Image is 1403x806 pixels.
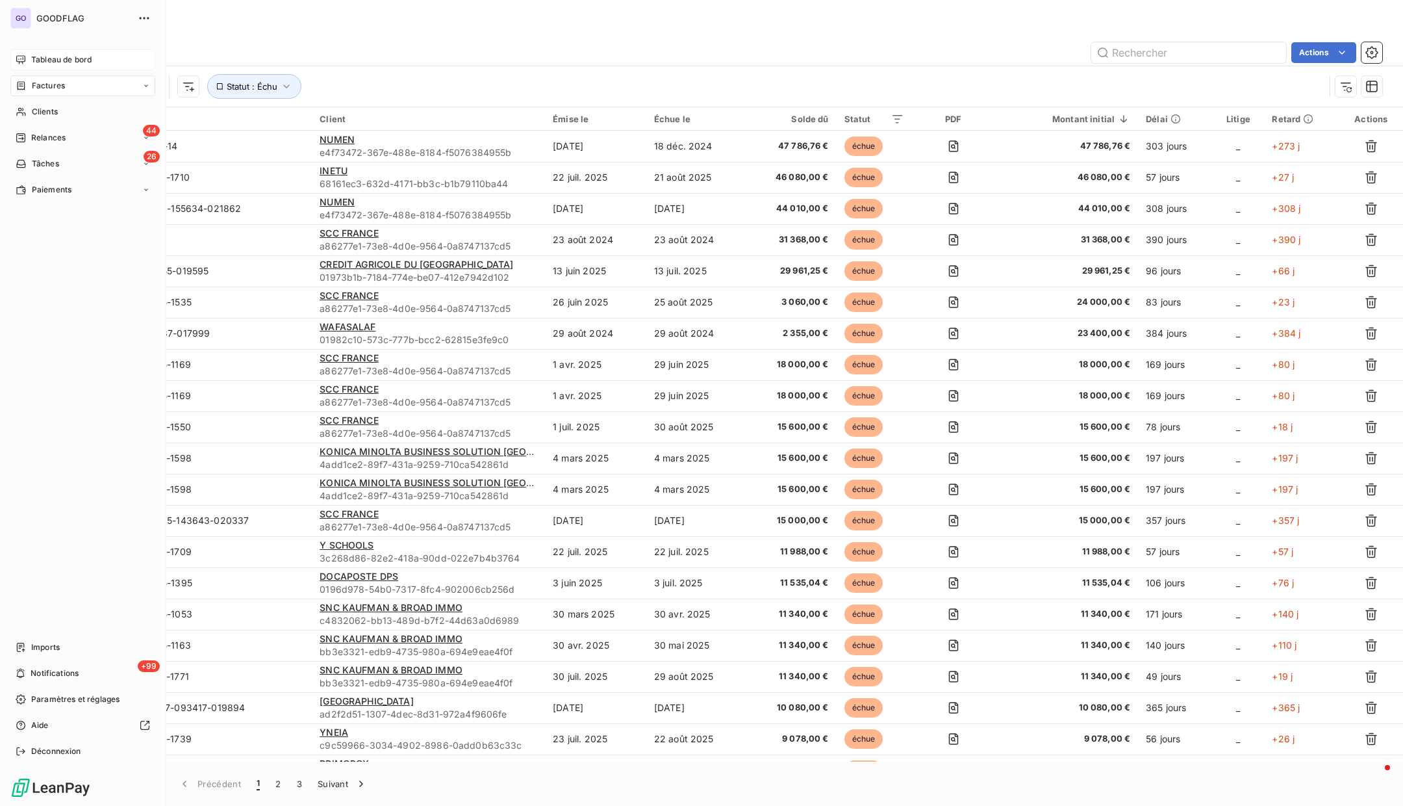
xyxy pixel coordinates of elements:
[32,184,71,196] span: Paiements
[754,701,828,714] span: 10 080,00 €
[1138,349,1212,380] td: 169 jours
[320,521,537,534] span: a86277e1-73e8-4d0e-9564-0a8747137cd5
[646,349,746,380] td: 29 juin 2025
[1003,452,1130,465] span: 15 600,00 €
[646,380,746,411] td: 29 juin 2025
[1138,505,1212,536] td: 357 jours
[545,224,646,255] td: 23 août 2024
[249,770,268,798] button: 1
[1272,140,1300,151] span: +273 j
[844,667,883,686] span: échue
[320,489,537,502] span: 4add1ce2-89f7-431a-9259-710ca542861d
[320,477,598,488] span: KONICA MINOLTA BUSINESS SOLUTION [GEOGRAPHIC_DATA]
[754,171,828,184] span: 46 080,00 €
[31,720,49,731] span: Aide
[1272,484,1298,495] span: +197 j
[320,583,537,596] span: 0196d978-54b0-7317-8fc4-902006cb256d
[320,240,537,253] span: a86277e1-73e8-4d0e-9564-0a8747137cd5
[1272,421,1293,432] span: +18 j
[1003,670,1130,683] span: 11 340,00 €
[754,202,828,215] span: 44 010,00 €
[320,209,537,222] span: e4f73472-367e-488e-8184-f5076384955b
[170,770,249,798] button: Précédent
[1091,42,1286,63] input: Rechercher
[143,125,160,136] span: 44
[1220,114,1257,124] div: Litige
[1236,733,1240,744] span: _
[1138,162,1212,193] td: 57 jours
[844,261,883,281] span: échue
[545,318,646,349] td: 29 août 2024
[10,715,155,736] a: Aide
[320,302,537,315] span: a86277e1-73e8-4d0e-9564-0a8747137cd5
[545,162,646,193] td: 22 juil. 2025
[754,114,828,124] div: Solde dû
[320,271,537,284] span: 01973b1b-7184-774e-be07-412e7942d102
[1236,452,1240,463] span: _
[320,383,379,395] span: SCC FRANCE
[844,448,883,468] span: échue
[31,642,60,653] span: Imports
[1236,515,1240,526] span: _
[1236,140,1240,151] span: _
[1272,390,1295,401] span: +80 j
[1003,389,1130,402] span: 18 000,00 €
[1003,171,1130,184] span: 46 080,00 €
[320,708,537,721] span: ad2f2d51-1307-4dec-8d31-972a4f9606fe
[289,770,310,798] button: 3
[1138,536,1212,567] td: 57 jours
[1003,701,1130,714] span: 10 080,00 €
[754,733,828,746] span: 9 078,00 €
[207,74,301,99] button: Statut : Échu
[320,365,537,378] span: a86277e1-73e8-4d0e-9564-0a8747137cd5
[1272,265,1295,276] span: +66 j
[646,755,746,786] td: [DATE]
[646,411,746,443] td: 30 août 2025
[10,777,91,798] img: Logo LeanPay
[257,777,260,790] span: 1
[1138,193,1212,224] td: 308 jours
[545,567,646,599] td: 3 juin 2025
[1138,131,1212,162] td: 303 jours
[320,739,537,752] span: c9c59966-3034-4902-8986-0add0b63c33c
[545,287,646,318] td: 26 juin 2025
[1236,359,1240,370] span: _
[1003,514,1130,527] span: 15 000,00 €
[754,233,828,246] span: 31 368,00 €
[844,292,883,312] span: échue
[320,427,537,440] span: a86277e1-73e8-4d0e-9564-0a8747137cd5
[320,177,537,190] span: 68161ec3-632d-4171-bb3c-b1b79110ba44
[1272,203,1300,214] span: +308 j
[1272,328,1300,339] span: +384 j
[1236,608,1240,619] span: _
[754,358,828,371] span: 18 000,00 €
[844,386,883,406] span: échue
[646,692,746,723] td: [DATE]
[545,723,646,755] td: 23 juil. 2025
[844,604,883,624] span: échue
[545,349,646,380] td: 1 avr. 2025
[1138,443,1212,474] td: 197 jours
[1236,702,1240,713] span: _
[1138,287,1212,318] td: 83 jours
[844,573,883,593] span: échue
[1138,661,1212,692] td: 49 jours
[545,443,646,474] td: 4 mars 2025
[1003,296,1130,309] span: 24 000,00 €
[320,695,414,707] span: [GEOGRAPHIC_DATA]
[1138,474,1212,505] td: 197 jours
[1236,203,1240,214] span: _
[320,552,537,565] span: 3c268d86-82e2-418a-90dd-022e7b4b3764
[844,136,883,156] span: échue
[844,511,883,530] span: échue
[320,259,513,270] span: CREDIT AGRICOLE DU [GEOGRAPHIC_DATA]
[754,389,828,402] span: 18 000,00 €
[1272,546,1293,557] span: +57 j
[1236,546,1240,557] span: _
[1236,296,1240,307] span: _
[320,227,379,239] span: SCC FRANCE
[553,114,638,124] div: Émise le
[920,114,987,124] div: PDF
[1236,577,1240,588] span: _
[545,755,646,786] td: [DATE]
